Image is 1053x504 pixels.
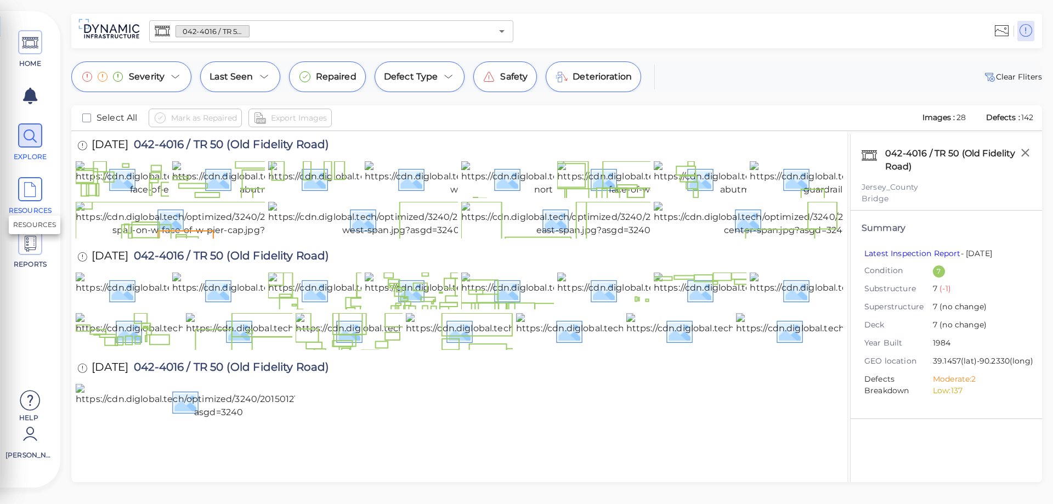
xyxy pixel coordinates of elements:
[516,313,806,348] img: https://cdn.diglobal.tech/width210/3240/20190213_img_0924.jpg?asgd=3240
[365,273,654,308] img: https://cdn.diglobal.tech/width210/3240/20190213_img_0933.jpg?asgd=3240
[937,284,951,293] span: (-1)
[736,313,1023,348] img: https://cdn.diglobal.tech/width210/3240/20190213_img_0921.jpg?asgd=3240
[268,161,565,196] img: https://cdn.diglobal.tech/width210/3240/20230222_nameplate.jpg?asgd=3240
[129,70,165,83] span: Severity
[92,361,128,376] span: [DATE]
[494,24,509,39] button: Open
[186,313,474,348] img: https://cdn.diglobal.tech/width210/3240/20190213_img_0927.jpg?asgd=3240
[933,319,1023,332] span: 7
[365,161,629,196] img: https://cdn.diglobal.tech/width210/3240/20230222_looking-west.jpg?asgd=3240
[864,283,933,295] span: Substructure
[7,152,54,162] span: EXPLORE
[862,182,1031,193] div: Jersey_County
[128,361,329,376] span: 042-4016 / TR 50 (Old Fidelity Road)
[983,70,1042,83] span: Clear Fliters
[956,112,966,122] span: 28
[654,161,903,196] img: https://cdn.diglobal.tech/width210/3240/20230222_east-abutment.jpg?asgd=3240
[921,112,956,122] span: Images :
[461,273,750,308] img: https://cdn.diglobal.tech/width210/3240/20190213_img_0932.jpg?asgd=3240
[573,70,632,83] span: Deterioration
[384,70,438,83] span: Defect Type
[937,302,987,312] span: (no change)
[268,202,533,237] img: https://cdn.diglobal.tech/optimized/3240/20230222_beams-west-span.jpg?asgd=3240
[461,161,725,196] img: https://cdn.diglobal.tech/width210/3240/20230222_looking-northwest.jpg?asgd=3240
[500,70,528,83] span: Safety
[172,273,461,308] img: https://cdn.diglobal.tech/width210/3240/20190213_img_0935.jpg?asgd=3240
[654,273,944,308] img: https://cdn.diglobal.tech/width210/3240/20190213_img_0930.jpg?asgd=3240
[7,59,54,69] span: HOME
[933,265,945,278] div: 7
[316,70,356,83] span: Repaired
[864,301,933,313] span: Superstructure
[76,273,365,308] img: https://cdn.diglobal.tech/width210/3240/20190213_img_0936.jpg?asgd=3240
[864,319,933,331] span: Deck
[5,450,52,460] span: [PERSON_NAME]
[933,355,1033,368] span: 39.1457 (lat) -90.2330 (long)
[128,250,329,265] span: 042-4016 / TR 50 (Old Fidelity Road)
[271,111,327,124] span: Export Images
[557,161,806,196] img: https://cdn.diglobal.tech/width210/3240/20230222_east-face-of-west-pier.jpg?asgd=3240
[176,26,249,37] span: 042-4016 / TR 50 (Old Fidelity Road)
[882,144,1031,176] div: 042-4016 / TR 50 (Old Fidelity Road)
[862,222,1031,235] div: Summary
[76,161,327,196] img: https://cdn.diglobal.tech/width210/3240/20230222_west-face-of-east-pier.jpg?asgd=3240
[864,248,992,258] span: - [DATE]
[933,337,1023,350] span: 1984
[864,373,933,397] span: Defects Breakdown
[92,250,128,265] span: [DATE]
[76,202,350,237] img: https://cdn.diglobal.tech/optimized/3240/20230222_concrete-spall-on-w-face-of-w-pier-cap.jpg?asgd...
[862,193,1031,205] div: Bridge
[172,161,424,196] img: https://cdn.diglobal.tech/width210/3240/20230222_west-abutment.jpg?asgd=3240
[76,313,365,348] img: https://cdn.diglobal.tech/width210/3240/20190213_img_0928.jpg?asgd=3240
[985,112,1021,122] span: Defects :
[864,355,933,367] span: GEO location
[296,313,585,348] img: https://cdn.diglobal.tech/width210/3240/20190213_img_0926.jpg?asgd=3240
[128,139,329,154] span: 042-4016 / TR 50 (Old Fidelity Road)
[7,259,54,269] span: REPORTS
[933,385,1023,397] li: Low: 137
[210,70,253,83] span: Last Seen
[864,265,933,276] span: Condition
[933,373,1023,385] li: Moderate: 2
[626,313,915,348] img: https://cdn.diglobal.tech/width210/3240/20190213_img_0922.jpg?asgd=3240
[461,202,726,237] img: https://cdn.diglobal.tech/optimized/3240/20230222_beams-east-span.jpg?asgd=3240
[406,313,695,348] img: https://cdn.diglobal.tech/width210/3240/20190213_img_0925.jpg?asgd=3240
[933,283,1023,296] span: 7
[97,111,138,124] span: Select All
[92,139,128,154] span: [DATE]
[750,273,1039,308] img: https://cdn.diglobal.tech/width210/3240/20190213_img_0929.jpg?asgd=3240
[268,273,558,308] img: https://cdn.diglobal.tech/width210/3240/20190213_img_0934.jpg?asgd=3240
[864,337,933,349] span: Year Built
[1006,455,1045,496] iframe: Chat
[7,206,54,216] span: RESOURCES
[933,301,1023,314] span: 7
[76,384,361,419] img: https://cdn.diglobal.tech/optimized/3240/20150121_p1211043.jpg?asgd=3240
[937,320,987,330] span: (no change)
[5,413,52,422] span: Help
[1021,112,1033,122] span: 142
[171,111,237,124] span: Mark as Repaired
[864,248,961,258] a: Latest Inspection Report
[557,273,845,308] img: https://cdn.diglobal.tech/width210/3240/20190213_img_0931.jpg?asgd=3240
[654,202,919,237] img: https://cdn.diglobal.tech/optimized/3240/20230222_beams-center-span.jpg?asgd=3240
[750,161,1023,196] img: https://cdn.diglobal.tech/width210/3240/20230222_damaged-guardrail-end-section.jpg?asgd=3240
